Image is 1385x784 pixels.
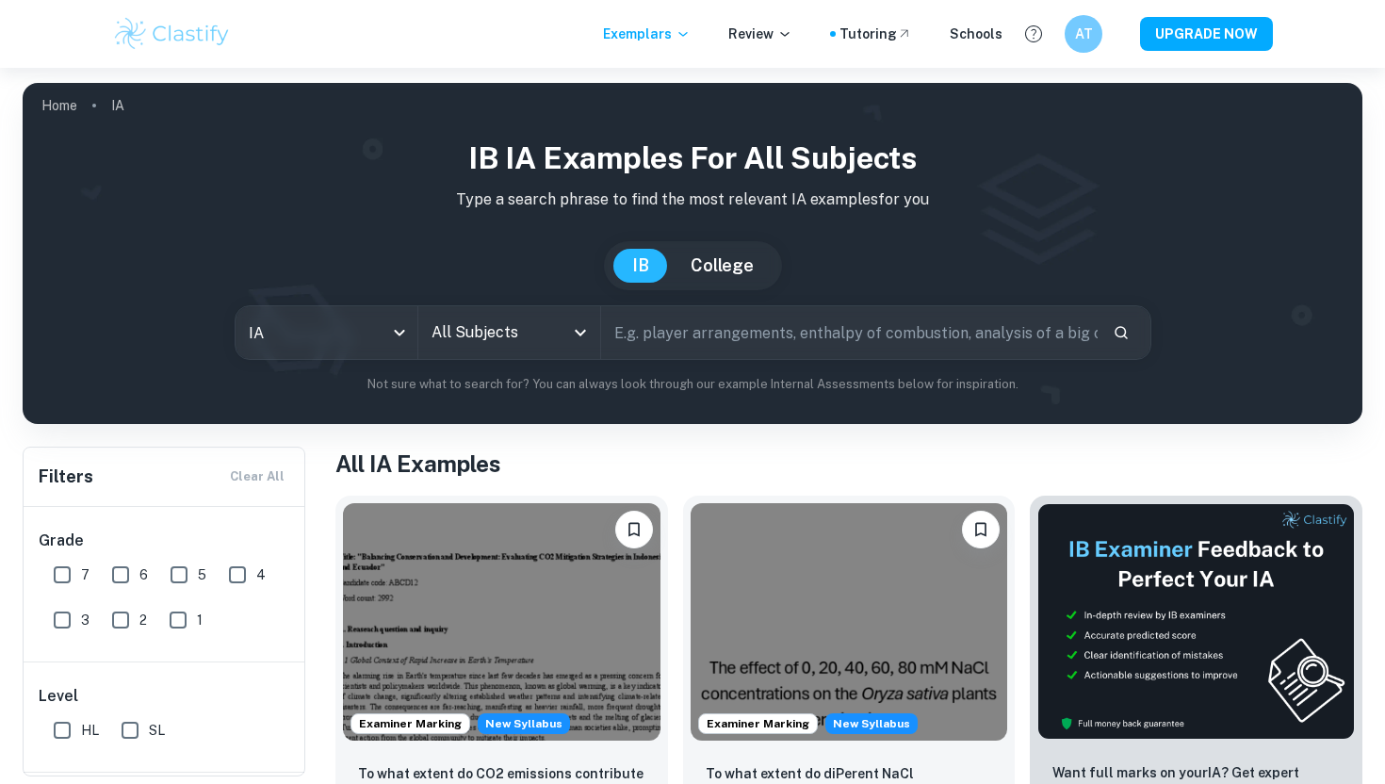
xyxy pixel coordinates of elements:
[839,24,912,44] a: Tutoring
[38,136,1347,181] h1: IB IA examples for all subjects
[139,610,147,630] span: 2
[567,319,594,346] button: Open
[1065,15,1102,53] button: AT
[111,95,124,116] p: IA
[478,713,570,734] div: Starting from the May 2026 session, the ESS IA requirements have changed. We created this exempla...
[39,530,291,552] h6: Grade
[962,511,1000,548] button: Bookmark
[256,564,266,585] span: 4
[613,249,668,283] button: IB
[1140,17,1273,51] button: UPGRADE NOW
[236,306,417,359] div: IA
[728,24,792,44] p: Review
[478,713,570,734] span: New Syllabus
[615,511,653,548] button: Bookmark
[691,503,1008,741] img: ESS IA example thumbnail: To what extent do diPerent NaCl concentr
[351,715,469,732] span: Examiner Marking
[23,83,1362,424] img: profile cover
[81,610,90,630] span: 3
[699,715,817,732] span: Examiner Marking
[41,92,77,119] a: Home
[601,306,1098,359] input: E.g. player arrangements, enthalpy of combustion, analysis of a big city...
[825,713,918,734] span: New Syllabus
[112,15,232,53] img: Clastify logo
[1037,503,1355,740] img: Thumbnail
[81,720,99,741] span: HL
[39,685,291,708] h6: Level
[603,24,691,44] p: Exemplars
[1018,18,1050,50] button: Help and Feedback
[672,249,773,283] button: College
[825,713,918,734] div: Starting from the May 2026 session, the ESS IA requirements have changed. We created this exempla...
[950,24,1002,44] a: Schools
[343,503,660,741] img: ESS IA example thumbnail: To what extent do CO2 emissions contribu
[149,720,165,741] span: SL
[198,564,206,585] span: 5
[39,464,93,490] h6: Filters
[197,610,203,630] span: 1
[335,447,1362,481] h1: All IA Examples
[38,188,1347,211] p: Type a search phrase to find the most relevant IA examples for you
[1073,24,1095,44] h6: AT
[38,375,1347,394] p: Not sure what to search for? You can always look through our example Internal Assessments below f...
[139,564,148,585] span: 6
[1105,317,1137,349] button: Search
[81,564,90,585] span: 7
